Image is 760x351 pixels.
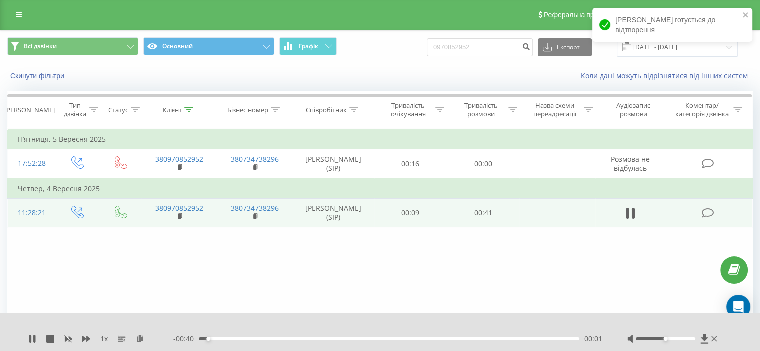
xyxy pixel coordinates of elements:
[427,38,533,56] input: Пошук за номером
[18,203,44,223] div: 11:28:21
[672,101,731,118] div: Коментар/категорія дзвінка
[299,43,318,50] span: Графік
[143,37,274,55] button: Основний
[24,42,57,50] span: Всі дзвінки
[374,198,447,227] td: 00:09
[447,149,519,179] td: 00:00
[4,106,55,114] div: [PERSON_NAME]
[592,8,752,42] div: [PERSON_NAME] готується до відтворення
[100,334,108,344] span: 1 x
[155,154,203,164] a: 380970852952
[374,149,447,179] td: 00:16
[231,154,279,164] a: 380734738296
[584,334,602,344] span: 00:01
[231,203,279,213] a: 380734738296
[742,11,749,20] button: close
[173,334,199,344] span: - 00:40
[581,71,753,80] a: Коли дані можуть відрізнятися вiд інших систем
[206,337,210,341] div: Accessibility label
[18,154,44,173] div: 17:52:28
[456,101,506,118] div: Тривалість розмови
[663,337,667,341] div: Accessibility label
[7,71,69,80] button: Скинути фільтри
[163,106,182,114] div: Клієнт
[447,198,519,227] td: 00:41
[306,106,347,114] div: Співробітник
[604,101,663,118] div: Аудіозапис розмови
[7,37,138,55] button: Всі дзвінки
[538,38,592,56] button: Експорт
[544,11,617,19] span: Реферальна програма
[611,154,650,173] span: Розмова не відбулась
[227,106,268,114] div: Бізнес номер
[8,179,753,199] td: Четвер, 4 Вересня 2025
[293,149,374,179] td: [PERSON_NAME] (SIP)
[529,101,581,118] div: Назва схеми переадресації
[63,101,86,118] div: Тип дзвінка
[726,295,750,319] div: Open Intercom Messenger
[293,198,374,227] td: [PERSON_NAME] (SIP)
[8,129,753,149] td: П’ятниця, 5 Вересня 2025
[108,106,128,114] div: Статус
[279,37,337,55] button: Графік
[155,203,203,213] a: 380970852952
[383,101,433,118] div: Тривалість очікування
